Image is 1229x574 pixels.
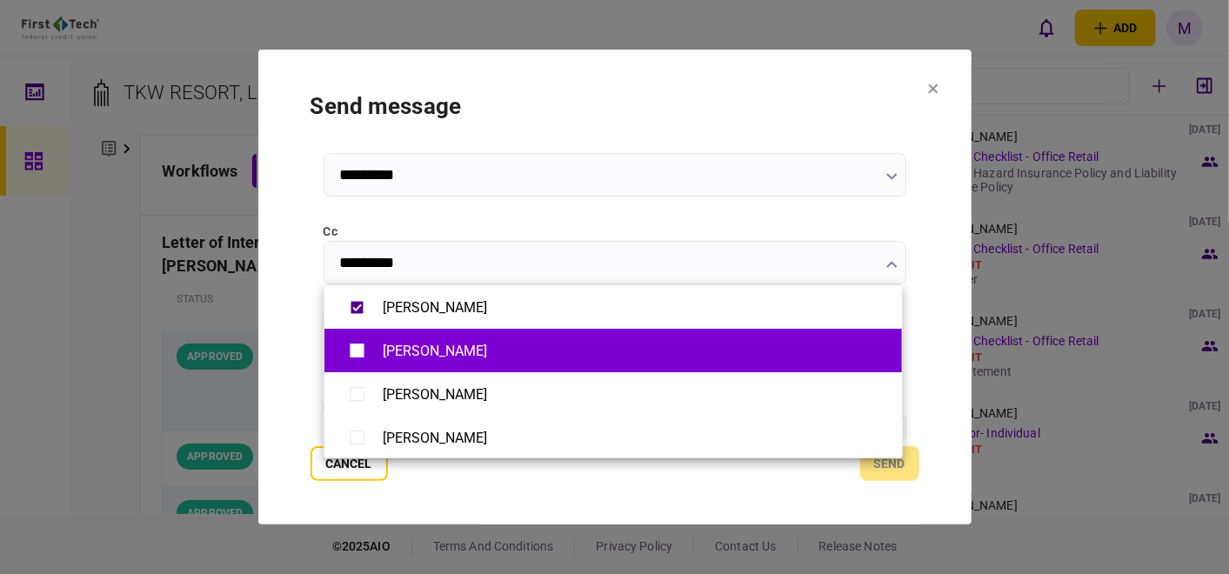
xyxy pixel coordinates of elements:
[383,343,487,359] div: [PERSON_NAME]
[383,299,487,316] div: [PERSON_NAME]
[342,336,885,366] button: [PERSON_NAME]
[342,423,885,453] button: [PERSON_NAME]
[383,386,487,403] div: [PERSON_NAME]
[342,292,885,323] button: [PERSON_NAME]
[342,379,885,410] button: [PERSON_NAME]
[383,430,487,446] div: [PERSON_NAME]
